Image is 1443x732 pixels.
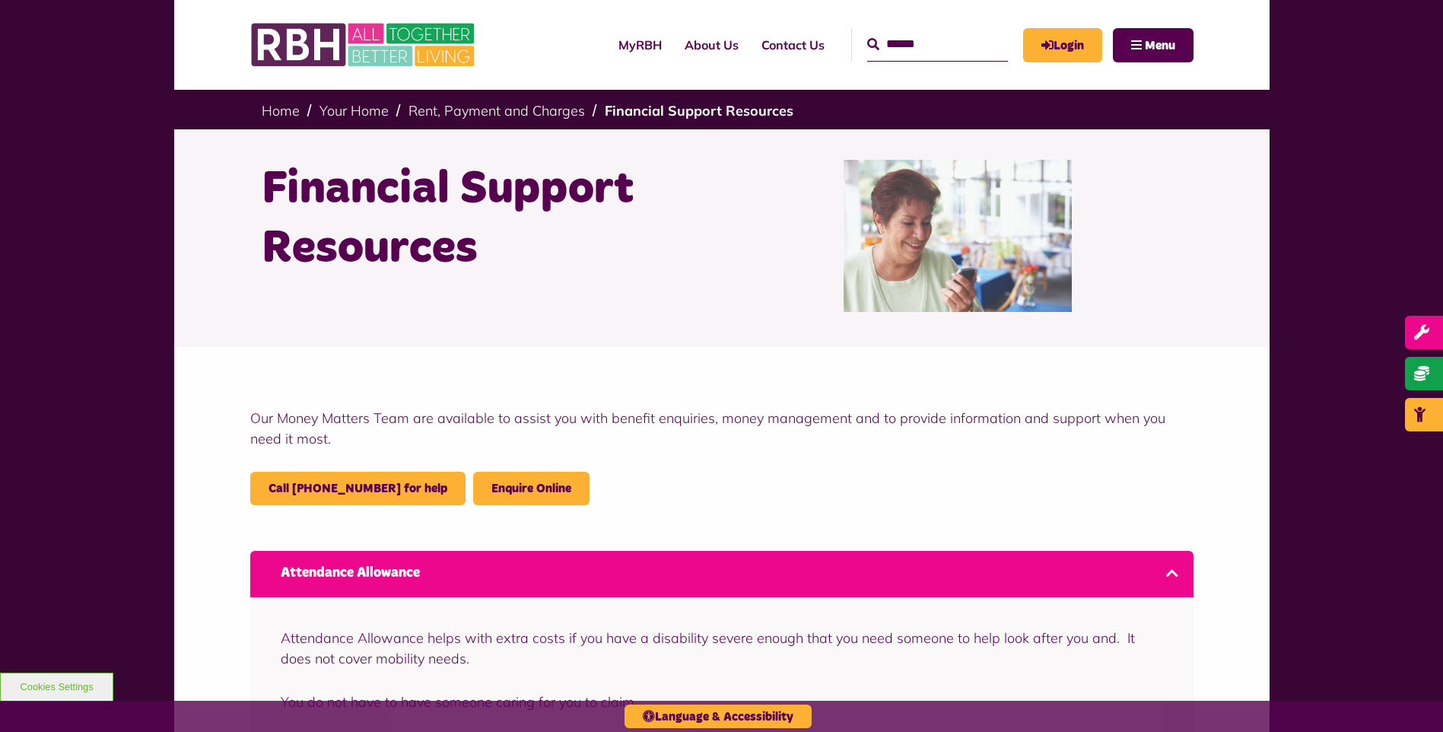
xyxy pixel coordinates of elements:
[1023,28,1102,62] a: MyRBH
[262,102,300,119] a: Home
[250,551,1193,597] a: Attendance Allowance
[625,705,812,728] button: Language & Accessibility
[281,692,1163,712] p: You do not have to have someone caring for you to claim.
[250,15,478,75] img: RBH
[750,24,836,65] a: Contact Us
[319,102,389,119] a: Your Home
[250,408,1193,449] p: Our Money Matters Team are available to assist you with benefit enquiries, money management and t...
[1375,664,1443,732] iframe: Netcall Web Assistant for live chat
[281,628,1163,669] p: Attendance Allowance helps with extra costs if you have a disability severe enough that you need ...
[673,24,750,65] a: About Us
[867,28,1008,61] input: Search
[269,482,447,495] a: call 0800 027 7769
[262,160,710,278] h1: Financial Support Resources
[491,482,571,495] a: Enquire Online - open in a new tab
[1145,40,1175,52] span: Menu
[605,102,793,119] a: Financial Support Resources
[1113,28,1193,62] button: Navigation
[408,102,585,119] a: Rent, Payment and Charges
[607,24,673,65] a: MyRBH
[844,160,1072,312] img: 200284549 001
